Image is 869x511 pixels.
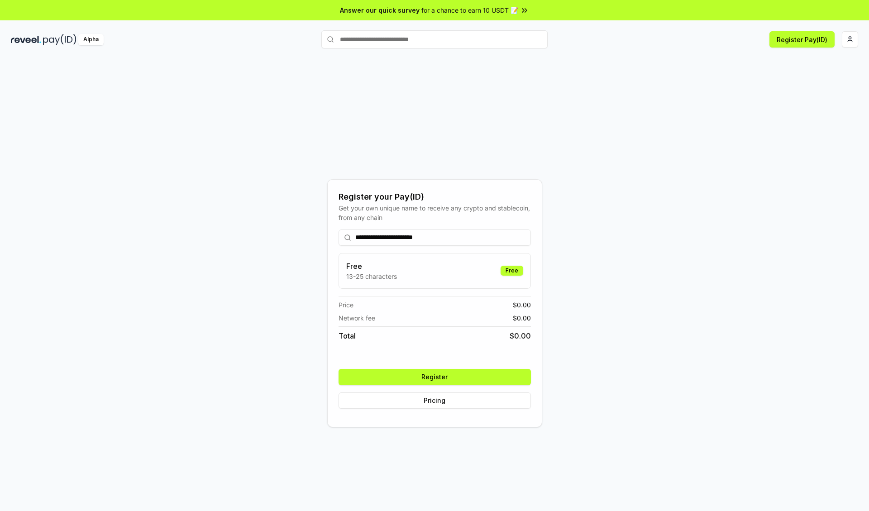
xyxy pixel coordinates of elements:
[339,203,531,222] div: Get your own unique name to receive any crypto and stablecoin, from any chain
[339,330,356,341] span: Total
[339,191,531,203] div: Register your Pay(ID)
[510,330,531,341] span: $ 0.00
[339,392,531,409] button: Pricing
[339,300,353,310] span: Price
[339,313,375,323] span: Network fee
[513,313,531,323] span: $ 0.00
[421,5,518,15] span: for a chance to earn 10 USDT 📝
[346,261,397,272] h3: Free
[501,266,523,276] div: Free
[769,31,835,48] button: Register Pay(ID)
[339,369,531,385] button: Register
[340,5,420,15] span: Answer our quick survey
[513,300,531,310] span: $ 0.00
[11,34,41,45] img: reveel_dark
[346,272,397,281] p: 13-25 characters
[43,34,76,45] img: pay_id
[78,34,104,45] div: Alpha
